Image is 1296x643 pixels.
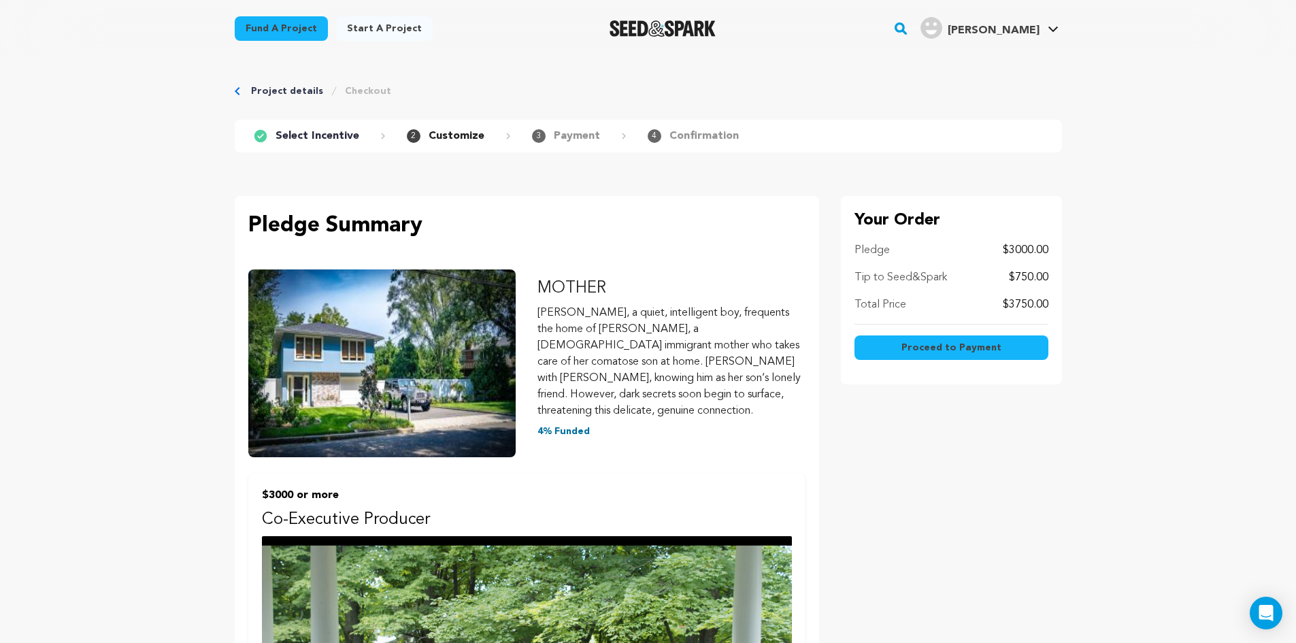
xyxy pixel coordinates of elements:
[920,17,1040,39] div: Liang T.'s Profile
[1003,242,1048,259] p: $3000.00
[918,14,1061,39] a: Liang T.'s Profile
[1250,597,1282,629] div: Open Intercom Messenger
[648,129,661,143] span: 4
[235,84,1062,98] div: Breadcrumb
[336,16,433,41] a: Start a project
[669,128,739,144] p: Confirmation
[248,210,805,242] p: Pledge Summary
[1003,297,1048,313] p: $3750.00
[251,84,323,98] a: Project details
[248,269,516,457] img: MOTHER image
[537,278,805,299] p: MOTHER
[276,128,359,144] p: Select Incentive
[537,305,805,419] p: [PERSON_NAME], a quiet, intelligent boy, frequents the home of [PERSON_NAME], a [DEMOGRAPHIC_DATA...
[854,297,906,313] p: Total Price
[918,14,1061,43] span: Liang T.'s Profile
[854,242,890,259] p: Pledge
[854,269,947,286] p: Tip to Seed&Spark
[407,129,420,143] span: 2
[235,16,328,41] a: Fund a project
[920,17,942,39] img: user.png
[901,341,1001,355] span: Proceed to Payment
[854,210,1048,231] p: Your Order
[948,25,1040,36] span: [PERSON_NAME]
[537,425,805,438] p: 4% Funded
[429,128,484,144] p: Customize
[1009,269,1048,286] p: $750.00
[262,487,792,504] p: $3000 or more
[554,128,600,144] p: Payment
[610,20,716,37] img: Seed&Spark Logo Dark Mode
[345,84,391,98] a: Checkout
[854,335,1048,360] button: Proceed to Payment
[532,129,546,143] span: 3
[262,509,792,531] p: Co-Executive Producer
[610,20,716,37] a: Seed&Spark Homepage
